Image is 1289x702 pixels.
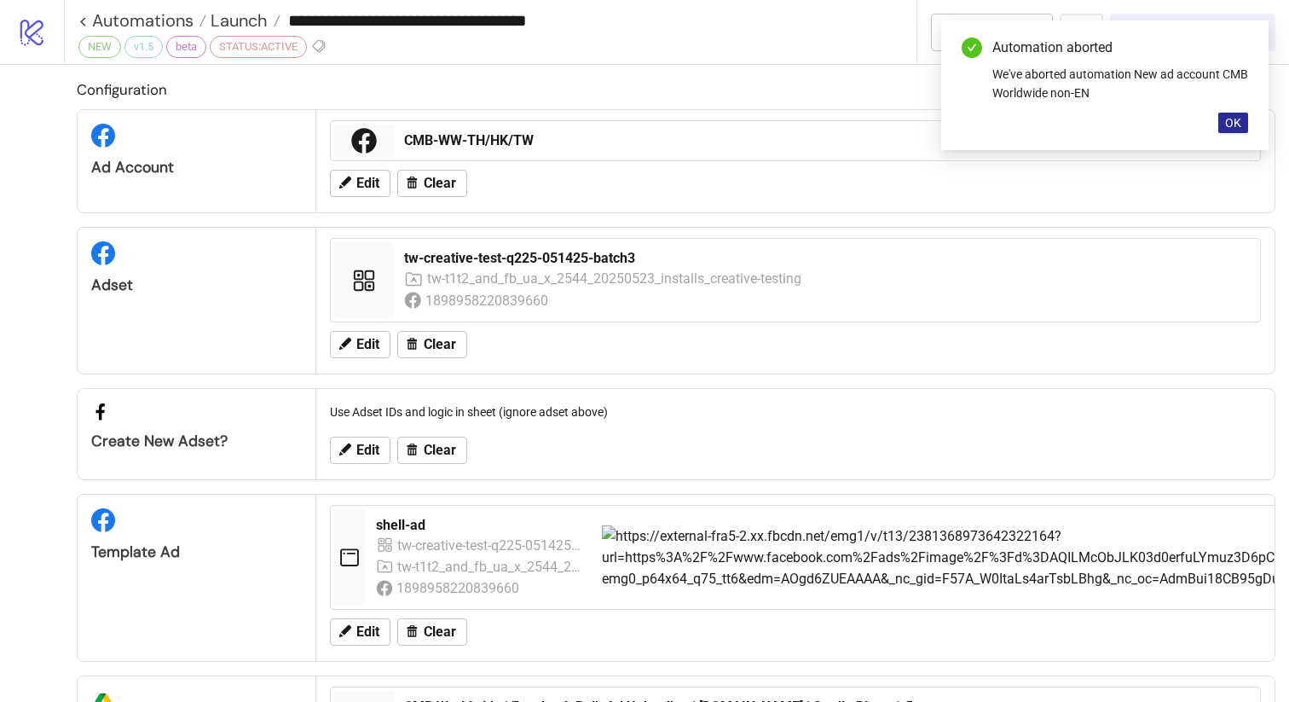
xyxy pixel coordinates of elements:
div: tw-creative-test-q225-051425-batch3 [397,535,581,556]
span: Clear [424,624,456,640]
div: Ad Account [91,158,302,177]
div: Create new adset? [91,432,302,451]
span: Launch [206,9,268,32]
a: < Automations [78,12,206,29]
div: v1.5 [124,36,163,58]
button: Clear [397,437,467,464]
span: Edit [356,624,379,640]
div: tw-creative-test-q225-051425-batch3 [404,249,1250,268]
div: tw-t1t2_and_fb_ua_x_2544_20250523_installs_creative-testing [427,268,802,289]
span: Edit [356,337,379,352]
div: 1898958220839660 [425,290,551,311]
button: Clear [397,331,467,358]
div: STATUS:ACTIVE [210,36,307,58]
div: Adset [91,276,302,295]
div: We've aborted automation New ad account CMB Worldwide non-EN [992,65,1248,102]
button: Run Automation [1110,14,1275,51]
div: tw-t1t2_and_fb_ua_x_2544_20250523_installs_creative-testing [397,556,581,577]
div: 1898958220839660 [396,577,522,599]
button: To Builder [931,14,1054,51]
div: Use Adset IDs and logic in sheet (ignore adset above) [323,396,1268,428]
div: Template Ad [91,542,302,562]
span: Clear [424,337,456,352]
span: Clear [424,443,456,458]
div: NEW [78,36,121,58]
span: OK [1225,116,1241,130]
button: Edit [330,331,390,358]
a: Launch [206,12,280,29]
button: Edit [330,170,390,197]
button: OK [1218,113,1248,133]
span: Edit [356,443,379,458]
button: ... [1060,14,1103,51]
button: Edit [330,437,390,464]
span: Clear [424,176,456,191]
div: CMB-WW-TH/HK/TW [404,131,1250,150]
span: Edit [356,176,379,191]
button: Clear [397,170,467,197]
button: Clear [397,618,467,646]
h2: Configuration [77,78,1275,101]
div: beta [166,36,206,58]
div: shell-ad [376,516,588,535]
span: check-circle [962,38,982,58]
button: Edit [330,618,390,646]
div: Automation aborted [992,38,1248,58]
